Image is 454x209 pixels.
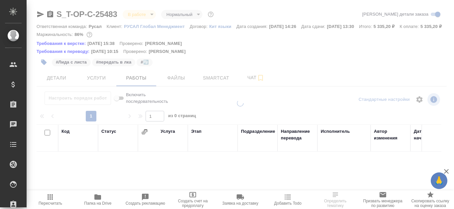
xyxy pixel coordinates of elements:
[27,190,74,209] button: Пересчитать
[359,190,406,209] button: Призвать менеджера по развитию
[173,199,213,208] span: Создать счет на предоплату
[274,201,301,206] span: Добавить Todo
[191,128,201,135] div: Этап
[241,128,275,135] div: Подразделение
[222,201,258,206] span: Заявка на доставку
[84,201,111,206] span: Папка на Drive
[315,199,355,208] span: Определить тематику
[410,199,450,208] span: Скопировать ссылку на оценку заказа
[126,201,165,206] span: Создать рекламацию
[311,190,359,209] button: Определить тематику
[414,128,440,141] div: Дата начала
[374,128,407,141] div: Автор изменения
[122,190,169,209] button: Создать рекламацию
[363,199,402,208] span: Призвать менеджера по развитию
[264,190,311,209] button: Добавить Todo
[101,128,116,135] div: Статус
[431,172,447,189] button: 🙏
[321,128,350,135] div: Исполнитель
[61,128,69,135] div: Код
[406,190,454,209] button: Скопировать ссылку на оценку заказа
[161,128,175,135] div: Услуга
[74,190,122,209] button: Папка на Drive
[433,174,445,188] span: 🙏
[169,190,217,209] button: Создать счет на предоплату
[141,128,148,135] button: Сгруппировать
[39,201,62,206] span: Пересчитать
[217,190,264,209] button: Заявка на доставку
[281,128,314,141] div: Направление перевода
